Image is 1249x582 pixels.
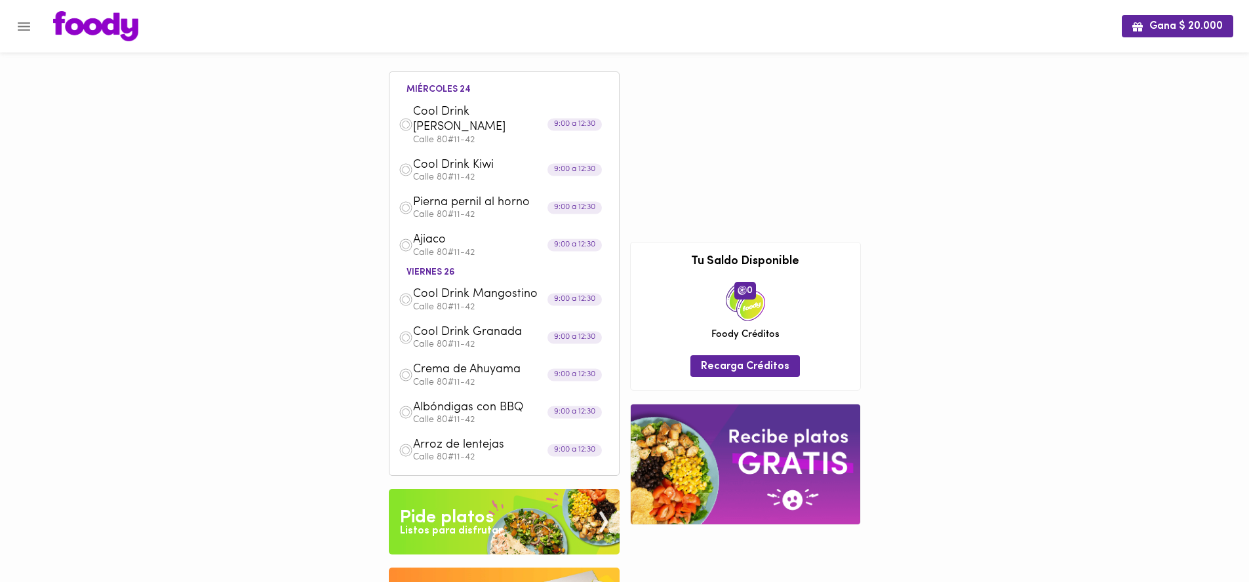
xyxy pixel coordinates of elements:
[701,360,789,373] span: Recarga Créditos
[738,286,747,295] img: foody-creditos.png
[413,438,564,453] span: Arroz de lentejas
[413,400,564,416] span: Albóndigas con BBQ
[547,331,602,343] div: 9:00 a 12:30
[53,11,138,41] img: logo.png
[631,404,860,524] img: referral-banner.png
[413,362,564,378] span: Crema de Ahuyama
[399,292,413,307] img: dish.png
[547,201,602,214] div: 9:00 a 12:30
[8,10,40,43] button: Menu
[547,294,602,306] div: 9:00 a 12:30
[413,325,564,340] span: Cool Drink Granada
[400,505,494,531] div: Pide platos
[413,378,610,387] p: Calle 80#11-42
[399,330,413,345] img: dish.png
[547,444,602,456] div: 9:00 a 12:30
[413,287,564,302] span: Cool Drink Mangostino
[396,265,465,277] li: viernes 26
[690,355,800,377] button: Recarga Créditos
[399,368,413,382] img: dish.png
[547,368,602,381] div: 9:00 a 12:30
[399,163,413,177] img: dish.png
[413,416,610,425] p: Calle 80#11-42
[711,328,780,341] span: Foody Créditos
[389,489,620,554] img: Pide un Platos
[547,119,602,131] div: 9:00 a 12:30
[399,201,413,215] img: dish.png
[400,524,502,539] div: Listos para disfrutar
[1122,15,1233,37] button: Gana $ 20.000
[413,248,610,258] p: Calle 80#11-42
[413,233,564,248] span: Ajiaco
[399,117,413,132] img: dish.png
[399,443,413,457] img: dish.png
[413,453,610,462] p: Calle 80#11-42
[413,136,610,145] p: Calle 80#11-42
[734,282,756,299] span: 0
[399,238,413,252] img: dish.png
[1132,20,1223,33] span: Gana $ 20.000
[547,406,602,419] div: 9:00 a 12:30
[413,303,610,312] p: Calle 80#11-42
[413,195,564,210] span: Pierna pernil al horno
[399,405,413,419] img: dish.png
[396,82,481,94] li: miércoles 24
[413,158,564,173] span: Cool Drink Kiwi
[547,164,602,176] div: 9:00 a 12:30
[726,282,765,321] img: credits-package.png
[547,239,602,251] div: 9:00 a 12:30
[413,173,610,182] p: Calle 80#11-42
[413,340,610,349] p: Calle 80#11-42
[641,256,850,269] h3: Tu Saldo Disponible
[413,210,610,220] p: Calle 80#11-42
[413,105,564,136] span: Cool Drink [PERSON_NAME]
